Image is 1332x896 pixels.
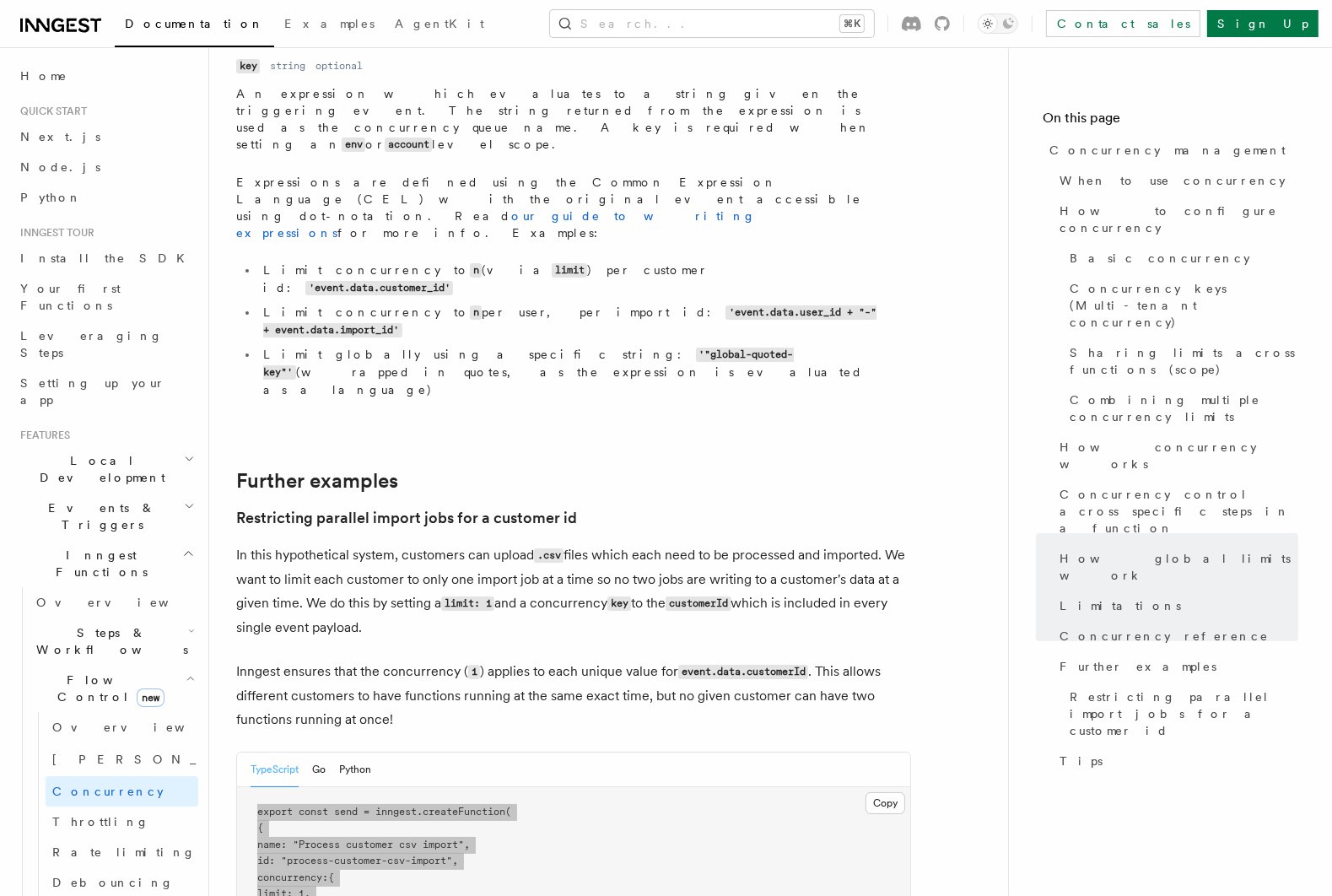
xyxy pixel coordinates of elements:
a: Concurrency [46,776,198,807]
a: How global limits work [1053,543,1298,591]
code: event.data.customerId [678,665,808,679]
a: Next.js [13,121,198,152]
span: Examples [284,17,375,30]
span: Setting up your app [20,376,165,407]
a: Your first Functions [13,273,198,321]
span: AgentKit [395,17,484,30]
code: key [607,596,631,611]
a: Rate limiting [46,837,198,867]
span: Quick start [13,105,87,118]
span: Restricting parallel import jobs for a customer id [1070,688,1298,739]
span: Concurrency management [1049,142,1286,159]
a: Documentation [115,5,274,47]
span: Features [13,429,70,442]
span: "process-customer-csv-import" [281,855,452,866]
p: An expression which evaluates to a string given the triggering event. The string returned from th... [236,85,884,154]
li: Limit globally using a specific string: (wrapped in quotes, as the expression is evaluated as a l... [258,346,884,398]
dd: string [270,59,305,73]
dd: optional [315,59,363,73]
a: Concurrency control across specific steps in a function [1053,479,1298,543]
span: Overview [52,721,226,734]
a: Overview [30,587,198,618]
span: Next.js [20,130,100,143]
span: Concurrency [52,785,164,798]
code: account [385,138,432,152]
a: Contact sales [1046,10,1200,37]
span: When to use concurrency [1060,172,1286,189]
span: , [464,839,470,850]
span: : [281,839,287,850]
span: = [364,806,369,818]
button: Python [339,753,371,787]
span: Debouncing [52,876,174,889]
a: Concurrency keys (Multi-tenant concurrency) [1063,273,1298,337]
span: Further examples [1060,658,1216,675]
kbd: ⌘K [840,15,864,32]
span: Sharing limits across functions (scope) [1070,344,1298,378]
span: Concurrency control across specific steps in a function [1060,486,1298,537]
span: Tips [1060,753,1103,769]
span: : [269,855,275,866]
span: Leveraging Steps [20,329,163,359]
span: Concurrency keys (Multi-tenant concurrency) [1070,280,1298,331]
button: Copy [866,792,905,814]
li: Limit concurrency to (via ) per customer id: [258,262,884,297]
span: Combining multiple concurrency limits [1070,391,1298,425]
code: key [236,59,260,73]
span: Inngest tour [13,226,94,240]
span: export [257,806,293,818]
code: customerId [666,596,731,611]
a: Tips [1053,746,1298,776]
a: Throttling [46,807,198,837]
a: Concurrency reference [1053,621,1298,651]
button: TypeScript [251,753,299,787]
span: Local Development [13,452,184,486]
a: Restricting parallel import jobs for a customer id [236,506,577,530]
p: Inngest ensures that the concurrency ( ) applies to each unique value for . This allows different... [236,660,911,731]
a: How concurrency works [1053,432,1298,479]
button: Steps & Workflows [30,618,198,665]
span: How to configure concurrency [1060,202,1298,236]
span: : [322,872,328,883]
a: Node.js [13,152,198,182]
button: Local Development [13,445,198,493]
a: How to configure concurrency [1053,196,1298,243]
span: How concurrency works [1060,439,1298,472]
span: inngest [375,806,417,818]
span: Limitations [1060,597,1181,614]
a: Sign Up [1207,10,1319,37]
a: Limitations [1053,591,1298,621]
span: Node.js [20,160,100,174]
span: , [452,855,458,866]
span: Rate limiting [52,845,196,859]
span: Your first Functions [20,282,121,312]
span: name [257,839,281,850]
p: Expressions are defined using the Common Expression Language (CEL) with the original event access... [236,174,884,241]
a: our guide to writing expressions [236,209,756,240]
span: [PERSON_NAME] [52,753,299,766]
span: Events & Triggers [13,499,184,533]
a: AgentKit [385,5,494,46]
span: How global limits work [1060,550,1298,584]
a: Setting up your app [13,368,198,415]
h4: On this page [1043,108,1298,135]
li: Limit concurrency to per user, per import id: [258,304,884,339]
span: Basic concurrency [1070,250,1250,267]
a: [PERSON_NAME] [46,742,198,776]
a: Sharing limits across functions (scope) [1063,337,1298,385]
span: { [328,872,334,883]
a: When to use concurrency [1053,165,1298,196]
span: new [137,688,164,707]
span: const [299,806,328,818]
span: Throttling [52,815,149,829]
a: Install the SDK [13,243,198,273]
span: id [257,855,269,866]
span: Home [20,67,67,84]
a: Basic concurrency [1063,243,1298,273]
p: In this hypothetical system, customers can upload files which each need to be processed and impor... [236,543,911,640]
span: send [334,806,358,818]
a: Further examples [1053,651,1298,682]
code: limit: 1 [441,596,494,611]
a: Examples [274,5,385,46]
span: Inngest Functions [13,547,182,580]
